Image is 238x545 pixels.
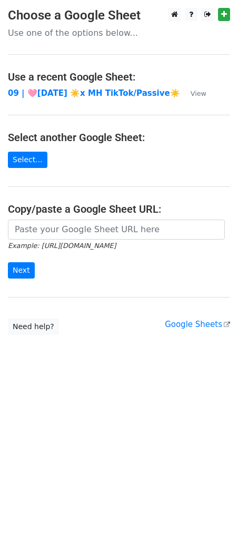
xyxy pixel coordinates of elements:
p: Use one of the options below... [8,27,230,38]
a: Select... [8,152,47,168]
small: Example: [URL][DOMAIN_NAME] [8,242,116,250]
h4: Select another Google Sheet: [8,131,230,144]
h4: Copy/paste a Google Sheet URL: [8,203,230,215]
a: Need help? [8,319,59,335]
input: Paste your Google Sheet URL here [8,220,225,240]
a: View [180,88,206,98]
small: View [191,90,206,97]
h4: Use a recent Google Sheet: [8,71,230,83]
h3: Choose a Google Sheet [8,8,230,23]
a: Google Sheets [165,320,230,329]
input: Next [8,262,35,279]
a: 09 | 🩷[DATE] ☀️x MH TikTok/Passive☀️ [8,88,180,98]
